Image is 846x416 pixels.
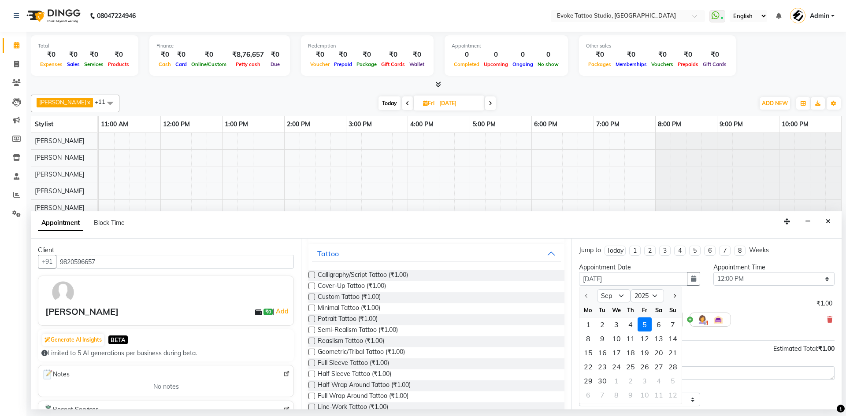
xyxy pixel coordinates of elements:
span: Cover-Up Tattoo (₹1.00) [318,281,386,292]
span: Admin [810,11,829,21]
a: 5:00 PM [470,118,498,131]
div: 28 [666,360,680,374]
span: Package [354,61,379,67]
span: [PERSON_NAME] [35,187,84,195]
div: Saturday, September 20, 2025 [652,346,666,360]
div: 1 [609,374,623,388]
div: ₹0 [332,50,354,60]
div: ₹0 [407,50,427,60]
div: 17 [609,346,623,360]
div: 21 [666,346,680,360]
div: 2 [595,317,609,331]
div: 15 [581,346,595,360]
div: Friday, September 26, 2025 [638,360,652,374]
div: 3 [638,374,652,388]
div: Monday, October 6, 2025 [581,388,595,402]
div: Wednesday, September 3, 2025 [609,317,623,331]
a: 11:00 AM [99,118,130,131]
div: Wednesday, September 10, 2025 [609,331,623,346]
div: Friday, September 12, 2025 [638,331,652,346]
li: 7 [719,246,731,256]
div: Finance [156,42,283,50]
img: Interior.png [713,314,724,325]
div: 0 [452,50,482,60]
span: ₹1.00 [818,345,835,353]
div: We [609,303,623,317]
span: Prepaid [332,61,354,67]
div: Appointment Date [579,263,700,272]
span: Recent Services [42,405,99,415]
span: Calligraphy/Script Tattoo (₹1.00) [318,270,408,281]
span: [PERSON_NAME] [39,99,86,106]
button: ADD NEW [760,97,790,110]
span: Custom Tattoo (₹1.00) [318,292,381,303]
div: Monday, September 29, 2025 [581,374,595,388]
div: Sunday, September 28, 2025 [666,360,680,374]
div: Tuesday, September 23, 2025 [595,360,609,374]
span: Block Time [94,219,125,227]
div: ₹0 [649,50,675,60]
span: Ongoing [510,61,535,67]
div: 5 [666,374,680,388]
div: Friday, October 3, 2025 [638,374,652,388]
span: ₹0 [263,309,273,316]
span: Half Sleeve Tattoo (₹1.00) [318,369,391,380]
a: 7:00 PM [594,118,622,131]
span: Online/Custom [189,61,229,67]
div: 0 [482,50,510,60]
div: ₹0 [65,50,82,60]
div: Friday, September 19, 2025 [638,346,652,360]
a: x [86,99,90,106]
div: 10 [609,331,623,346]
div: 1 [581,317,595,331]
button: Tattoo [312,246,560,261]
a: 10:00 PM [779,118,811,131]
div: ₹0 [701,50,729,60]
div: 24 [609,360,623,374]
div: Monday, September 1, 2025 [581,317,595,331]
button: Close [822,215,835,228]
img: logo [22,4,83,28]
div: Limited to 5 AI generations per business during beta. [41,349,290,358]
div: 18 [623,346,638,360]
li: 8 [734,246,746,256]
div: Tattoo [317,248,339,259]
div: ₹0 [38,50,65,60]
span: Memberships [613,61,649,67]
img: Hairdresser.png [697,314,708,325]
div: [PERSON_NAME] [45,305,119,318]
div: Su [666,303,680,317]
div: Fr [638,303,652,317]
span: Wallet [407,61,427,67]
span: Cash [156,61,173,67]
div: 0 [535,50,561,60]
span: | [273,306,290,317]
span: Card [173,61,189,67]
div: 26 [638,360,652,374]
span: [PERSON_NAME] [35,170,84,178]
div: 0 [510,50,535,60]
div: Friday, September 5, 2025 [638,317,652,331]
span: Stylist [35,120,53,128]
span: Prepaids [675,61,701,67]
select: Select month [597,289,631,302]
button: Next month [670,289,678,303]
a: Add [275,306,290,317]
div: ₹0 [379,50,407,60]
img: Admin [790,8,805,23]
span: Vouchers [649,61,675,67]
div: ₹0 [675,50,701,60]
div: ₹0 [189,50,229,60]
li: 2 [644,246,656,256]
div: Jump to [579,246,601,255]
span: Semi-Realism Tattoo (₹1.00) [318,325,398,336]
div: Thursday, October 2, 2025 [623,374,638,388]
div: 13 [652,331,666,346]
div: ₹0 [613,50,649,60]
a: 6:00 PM [532,118,560,131]
span: Upcoming [482,61,510,67]
div: Sunday, September 21, 2025 [666,346,680,360]
li: 5 [689,246,701,256]
div: Thursday, September 25, 2025 [623,360,638,374]
div: 11 [652,388,666,402]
